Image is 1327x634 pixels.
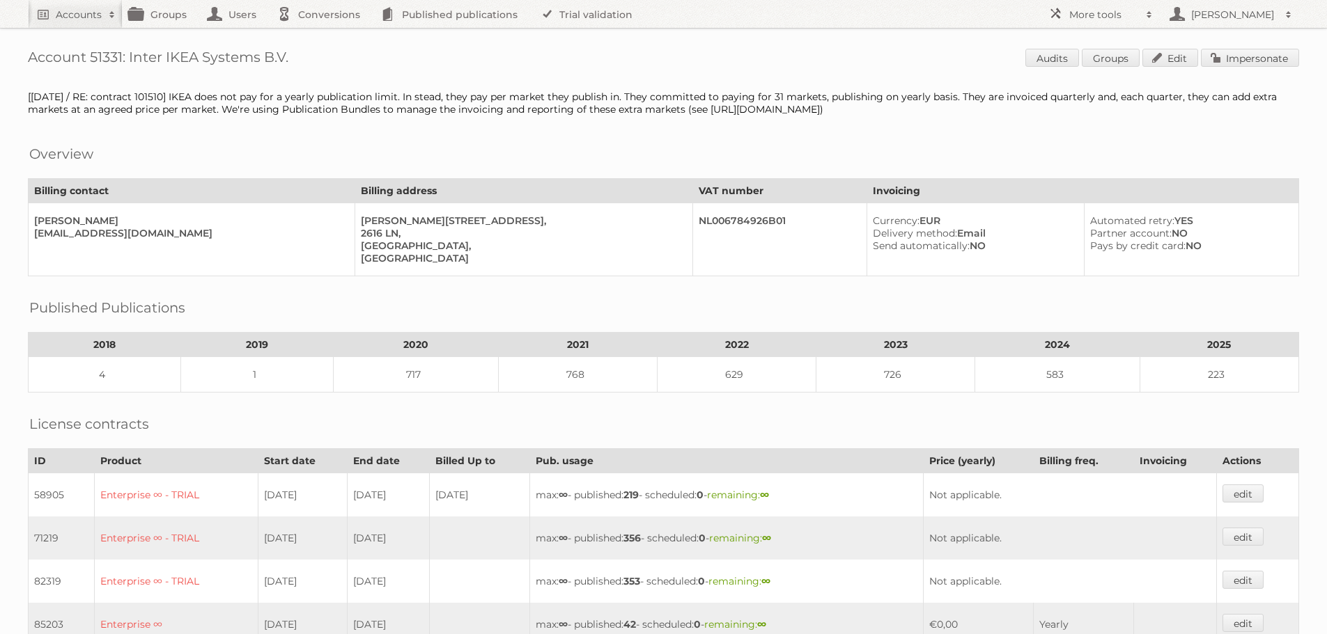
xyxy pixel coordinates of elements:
[923,560,1216,603] td: Not applicable.
[699,532,706,544] strong: 0
[692,203,867,276] td: NL006784926B01
[1140,333,1298,357] th: 2025
[530,449,923,473] th: Pub. usage
[1090,239,1186,252] span: Pays by credit card:
[499,333,658,357] th: 2021
[559,575,568,587] strong: ∞
[923,473,1216,517] td: Not applicable.
[559,489,568,501] strong: ∞
[95,516,258,560] td: Enterprise ∞ - TRIAL
[623,618,636,631] strong: 42
[1223,484,1264,502] a: edit
[867,179,1298,203] th: Invoicing
[29,143,93,164] h2: Overview
[873,239,1073,252] div: NO
[559,618,568,631] strong: ∞
[1034,449,1133,473] th: Billing freq.
[1188,8,1278,22] h2: [PERSON_NAME]
[694,618,701,631] strong: 0
[347,473,429,517] td: [DATE]
[29,179,355,203] th: Billing contact
[1025,49,1079,67] a: Audits
[334,357,499,393] td: 717
[361,227,681,239] div: 2616 LN,
[34,214,343,227] div: [PERSON_NAME]
[697,489,704,501] strong: 0
[34,227,343,239] div: [EMAIL_ADDRESS][DOMAIN_NAME]
[873,214,1073,227] div: EUR
[181,333,334,357] th: 2019
[1133,449,1216,473] th: Invoicing
[29,516,95,560] td: 71219
[816,357,975,393] td: 726
[334,333,499,357] th: 2020
[361,252,681,264] div: [GEOGRAPHIC_DATA]
[692,179,867,203] th: VAT number
[258,473,347,517] td: [DATE]
[347,560,429,603] td: [DATE]
[1223,614,1264,632] a: edit
[429,473,530,517] td: [DATE]
[1069,8,1139,22] h2: More tools
[28,90,1299,116] div: [[DATE] / RE: contract 101510] IKEA does not pay for a yearly publication limit. In stead, they p...
[975,357,1140,393] td: 583
[1216,449,1298,473] th: Actions
[29,333,181,357] th: 2018
[873,214,919,227] span: Currency:
[29,560,95,603] td: 82319
[1142,49,1198,67] a: Edit
[530,473,923,517] td: max: - published: - scheduled: -
[708,575,770,587] span: remaining:
[975,333,1140,357] th: 2024
[29,413,149,434] h2: License contracts
[530,516,923,560] td: max: - published: - scheduled: -
[761,575,770,587] strong: ∞
[56,8,102,22] h2: Accounts
[1090,227,1287,239] div: NO
[29,449,95,473] th: ID
[873,227,1073,239] div: Email
[623,532,641,544] strong: 356
[95,560,258,603] td: Enterprise ∞ - TRIAL
[1090,227,1172,239] span: Partner account:
[1223,571,1264,589] a: edit
[762,532,771,544] strong: ∞
[816,333,975,357] th: 2023
[707,489,769,501] span: remaining:
[1090,239,1287,252] div: NO
[347,516,429,560] td: [DATE]
[181,357,334,393] td: 1
[760,489,769,501] strong: ∞
[361,239,681,252] div: [GEOGRAPHIC_DATA],
[559,532,568,544] strong: ∞
[757,618,766,631] strong: ∞
[361,214,681,227] div: [PERSON_NAME][STREET_ADDRESS],
[499,357,658,393] td: 768
[873,239,970,252] span: Send automatically:
[623,489,639,501] strong: 219
[1090,214,1174,227] span: Automated retry:
[355,179,692,203] th: Billing address
[1082,49,1140,67] a: Groups
[530,560,923,603] td: max: - published: - scheduled: -
[658,357,816,393] td: 629
[29,473,95,517] td: 58905
[258,560,347,603] td: [DATE]
[923,449,1034,473] th: Price (yearly)
[923,516,1216,560] td: Not applicable.
[29,357,181,393] td: 4
[623,575,640,587] strong: 353
[347,449,429,473] th: End date
[658,333,816,357] th: 2022
[704,618,766,631] span: remaining:
[873,227,957,239] span: Delivery method:
[1090,214,1287,227] div: YES
[429,449,530,473] th: Billed Up to
[28,49,1299,70] h1: Account 51331: Inter IKEA Systems B.V.
[258,516,347,560] td: [DATE]
[709,532,771,544] span: remaining:
[1201,49,1299,67] a: Impersonate
[258,449,347,473] th: Start date
[29,297,185,318] h2: Published Publications
[1140,357,1298,393] td: 223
